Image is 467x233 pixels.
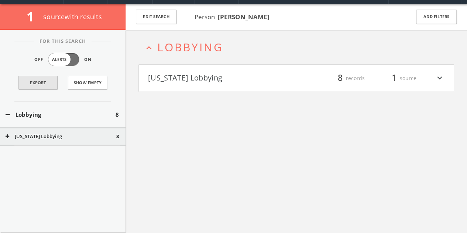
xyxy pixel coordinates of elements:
button: [US_STATE] Lobbying [6,133,116,140]
a: Export [18,76,58,90]
i: expand_more [435,72,444,85]
button: Edit Search [136,10,176,24]
div: source [372,72,416,85]
span: 8 [116,110,119,119]
span: 8 [116,133,119,140]
span: 1 [27,8,40,25]
span: Lobbying [157,40,223,55]
button: Add Filters [416,10,457,24]
span: For This Search [34,38,92,45]
div: records [320,72,365,85]
b: [PERSON_NAME] [218,13,269,21]
span: On [84,56,92,63]
span: Off [34,56,43,63]
span: 1 [388,72,400,85]
button: expand_lessLobbying [144,41,454,53]
i: expand_less [144,43,154,53]
span: source with results [43,12,102,21]
button: [US_STATE] Lobbying [148,72,296,85]
button: Lobbying [6,110,116,119]
span: Person [195,13,269,21]
span: 8 [334,72,346,85]
button: Show Empty [68,76,107,90]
